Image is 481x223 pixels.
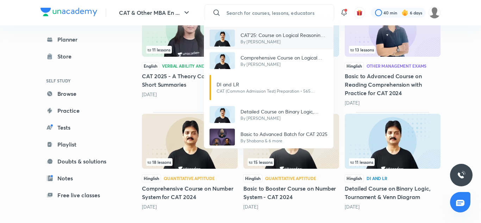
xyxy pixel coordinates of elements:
a: AvatarCAT'25: Course on Logical Reasoning: Basics to AdvancedBy [PERSON_NAME] [204,27,333,49]
img: Avatar [210,129,235,145]
img: Avatar [210,30,235,47]
img: Avatar [210,106,235,123]
img: ttu [457,171,466,179]
p: CAT'25: Course on Logical Reasoning: Basics to Advanced [241,31,328,39]
p: By Shabana & 6 more [241,138,327,144]
p: By [PERSON_NAME] [241,61,328,68]
a: AvatarBasic to Advanced Batch for CAT 2025By Shabana & 6 more [204,126,333,148]
p: Basic to Advanced Batch for CAT 2025 [241,130,327,138]
p: By [PERSON_NAME] [241,115,328,122]
img: Avatar [210,52,235,69]
a: AvatarComprehensive Course on Logical Reasoning for CAT '21By [PERSON_NAME] [204,49,333,72]
p: Comprehensive Course on Logical Reasoning for CAT '21 [241,54,328,61]
a: AvatarDetailed Course on Binary Logic, Tournament & Venn DiagramBy [PERSON_NAME] [204,103,333,126]
p: DI and LR [217,81,322,88]
a: DI and LRCAT (Common Admission Test) Preparation • 565 courses [204,72,333,103]
p: By [PERSON_NAME] [241,39,328,45]
p: CAT (Common Admission Test) Preparation • 565 courses [217,88,322,94]
p: Detailed Course on Binary Logic, Tournament & Venn Diagram [241,108,328,115]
